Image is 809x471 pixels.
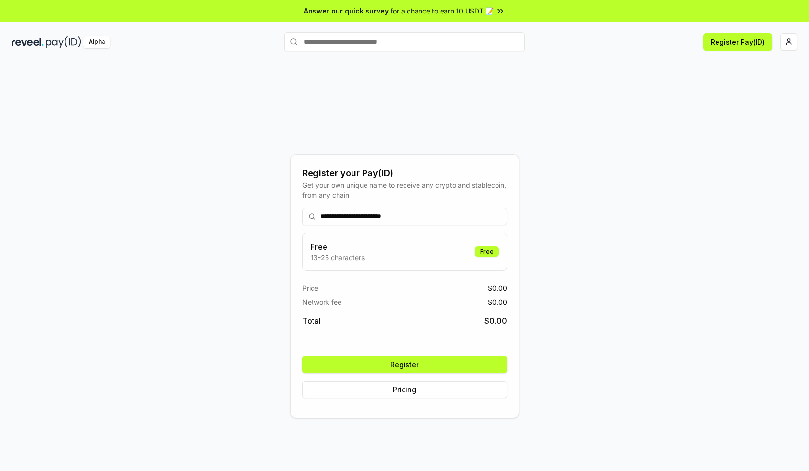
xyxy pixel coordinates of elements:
h3: Free [311,241,365,253]
div: Alpha [83,36,110,48]
span: $ 0.00 [484,315,507,327]
span: for a chance to earn 10 USDT 📝 [391,6,494,16]
span: Network fee [302,297,341,307]
span: $ 0.00 [488,297,507,307]
div: Free [475,246,499,257]
button: Register [302,356,507,373]
span: Answer our quick survey [304,6,389,16]
span: Price [302,283,318,293]
button: Register Pay(ID) [703,33,772,51]
span: $ 0.00 [488,283,507,293]
p: 13-25 characters [311,253,365,263]
div: Get your own unique name to receive any crypto and stablecoin, from any chain [302,180,507,200]
span: Total [302,315,321,327]
img: reveel_dark [12,36,44,48]
button: Pricing [302,381,507,398]
div: Register your Pay(ID) [302,166,507,180]
img: pay_id [46,36,81,48]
